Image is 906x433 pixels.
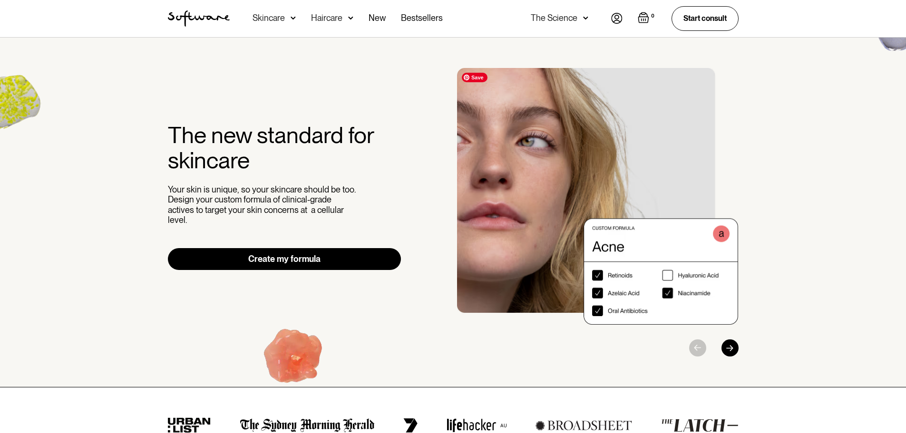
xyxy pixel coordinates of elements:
[721,339,739,356] div: Next slide
[661,419,738,432] img: the latch logo
[583,13,588,23] img: arrow down
[168,10,230,27] img: Software Logo
[649,12,656,20] div: 0
[531,13,577,23] div: The Science
[457,68,739,325] div: 1 / 3
[240,418,375,433] img: the Sydney morning herald logo
[291,13,296,23] img: arrow down
[168,123,401,173] h2: The new standard for skincare
[311,13,342,23] div: Haircare
[235,302,354,419] img: Hydroquinone (skin lightening agent)
[462,73,487,82] span: Save
[168,248,401,270] a: Create my formula
[168,418,211,433] img: urban list logo
[168,184,358,225] p: Your skin is unique, so your skincare should be too. Design your custom formula of clinical-grade...
[638,12,656,25] a: Open empty cart
[348,13,353,23] img: arrow down
[168,10,230,27] a: home
[447,418,507,433] img: lifehacker logo
[672,6,739,30] a: Start consult
[253,13,285,23] div: Skincare
[536,420,632,431] img: broadsheet logo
